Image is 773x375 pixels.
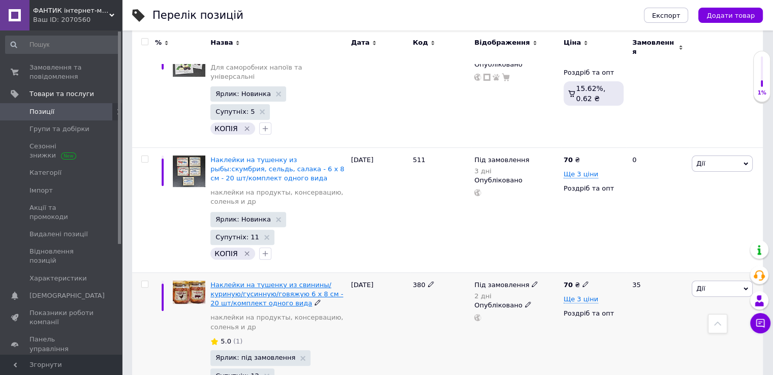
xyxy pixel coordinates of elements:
[29,186,53,195] span: Імпорт
[243,249,251,258] svg: Видалити мітку
[564,295,598,303] span: Ще 3 ціни
[215,354,295,361] span: Ярлик: під замовлення
[696,285,705,292] span: Дії
[652,12,681,19] span: Експорт
[33,6,109,15] span: ФАНТИК інтернет-магазин
[29,124,89,134] span: Групи та добірки
[750,313,770,333] button: Чат з покупцем
[626,32,689,147] div: 2
[29,274,87,283] span: Характеристики
[413,156,425,164] span: 511
[29,89,94,99] span: Товари та послуги
[564,170,598,178] span: Ще 3 ціни
[173,155,205,187] img: Наклейки на тушенку из рыбы:скумбрия, сельдь, салака - 6 х 8 см - 20 шт/комплект одного вида
[210,38,233,47] span: Назва
[29,203,94,222] span: Акції та промокоди
[474,292,538,300] div: 2 дні
[29,247,94,265] span: Відновлення позицій
[29,335,94,353] span: Панель управління
[210,63,346,81] a: Для саморобних напоїв та універсальні
[214,124,237,133] span: КОПІЯ
[564,156,573,164] b: 70
[29,230,88,239] span: Видалені позиції
[33,15,122,24] div: Ваш ID: 2070560
[564,184,624,193] div: Роздріб та опт
[29,308,94,327] span: Показники роботи компанії
[474,38,530,47] span: Відображення
[210,188,346,206] a: наклейки на продукты, консервацию, соленья и др
[29,107,54,116] span: Позиції
[29,63,94,81] span: Замовлення та повідомлення
[215,234,259,240] span: Супутніх: 11
[413,38,428,47] span: Код
[29,142,94,160] span: Сезонні знижки
[474,176,558,185] div: Опубліковано
[564,309,624,318] div: Роздріб та опт
[215,108,255,115] span: Супутніх: 5
[233,337,242,345] span: (1)
[706,12,755,19] span: Додати товар
[632,38,676,56] span: Замовлення
[152,10,243,21] div: Перелік позицій
[29,291,105,300] span: [DEMOGRAPHIC_DATA]
[214,249,237,258] span: КОПІЯ
[626,147,689,272] div: 0
[413,281,425,289] span: 380
[474,60,558,69] div: Опубліковано
[215,216,271,223] span: Ярлик: Новинка
[29,168,61,177] span: Категорії
[221,337,231,345] span: 5.0
[564,38,581,47] span: Ціна
[349,147,410,272] div: [DATE]
[698,8,763,23] button: Додати товар
[210,156,344,182] a: Наклейки на тушенку из рыбы:скумбрия, сельдь, салака - 6 х 8 см - 20 шт/комплект одного вида
[754,89,770,97] div: 1%
[576,84,605,103] span: 15.62%, 0.62 ₴
[5,36,120,54] input: Пошук
[210,313,346,331] a: наклейки на продукты, консервацию, соленья и др
[474,156,529,167] span: Під замовлення
[155,38,162,47] span: %
[564,281,573,289] b: 70
[351,38,370,47] span: Дата
[474,281,529,292] span: Під замовлення
[696,160,705,167] span: Дії
[644,8,689,23] button: Експорт
[564,68,624,77] div: Роздріб та опт
[173,280,205,304] img: Наклейки на тушенку из свинины/ куриную/гусинную/говяжую 6 х 8 см - 20 шт/комплект одного вида
[215,90,271,97] span: Ярлик: Новинка
[349,32,410,147] div: [DATE]
[243,124,251,133] svg: Видалити мітку
[474,167,529,175] div: 3 дні
[564,280,589,290] div: ₴
[564,155,580,165] div: ₴
[474,301,558,310] div: Опубліковано
[210,281,343,307] a: Наклейки на тушенку из свинины/ куриную/гусинную/говяжую 6 х 8 см - 20 шт/комплект одного вида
